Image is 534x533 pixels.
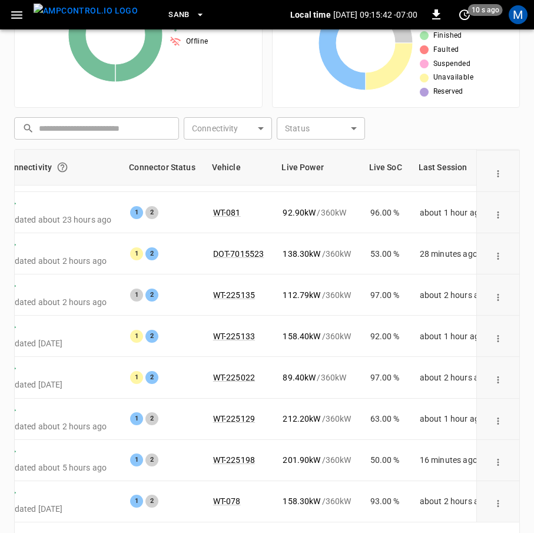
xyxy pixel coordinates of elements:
div: 2 [145,371,158,384]
td: 97.00 % [361,357,410,398]
th: Connector Status [121,150,203,186]
img: ampcontrol.io logo [34,4,138,18]
td: 63.00 % [361,399,410,440]
a: WT-225022 [213,373,255,382]
div: / 360 kW [283,289,351,301]
span: Unavailable [433,72,473,84]
div: / 360 kW [283,330,351,342]
p: updated [DATE] [5,379,111,390]
div: action cell options [490,165,506,177]
div: action cell options [490,289,506,301]
div: 1 [130,330,143,343]
p: updated about 2 hours ago [5,421,111,432]
div: 2 [145,206,158,219]
p: updated [DATE] [5,503,111,515]
div: 2 [145,495,158,508]
div: 1 [130,495,143,508]
div: / 360 kW [283,207,351,219]
span: Suspended [433,58,471,70]
td: 28 minutes ago [410,233,498,274]
span: SanB [168,8,190,22]
div: 1 [130,453,143,466]
p: 112.79 kW [283,289,320,301]
th: Live SoC [361,150,410,186]
th: Vehicle [204,150,274,186]
div: Connectivity [4,157,112,178]
p: [DATE] 09:15:42 -07:00 [333,9,417,21]
div: action cell options [490,372,506,383]
p: updated [DATE] [5,337,111,349]
td: about 2 hours ago [410,357,498,398]
span: Offline [186,36,208,48]
div: action cell options [490,454,506,466]
p: 138.30 kW [283,248,320,260]
div: action cell options [490,330,506,342]
button: set refresh interval [455,5,474,24]
p: 158.30 kW [283,495,320,507]
a: DOT-7015523 [213,249,264,259]
p: 89.40 kW [283,372,316,383]
div: / 360 kW [283,413,351,425]
button: SanB [164,4,210,27]
td: about 1 hour ago [410,192,498,233]
a: WT-225135 [213,290,255,300]
a: WT-078 [213,496,241,506]
p: updated about 2 hours ago [5,255,111,267]
p: Local time [290,9,331,21]
button: Connection between the charger and our software. [52,157,73,178]
td: 50.00 % [361,440,410,481]
p: updated about 23 hours ago [5,214,111,226]
td: about 1 hour ago [410,316,498,357]
p: updated about 5 hours ago [5,462,111,474]
div: / 360 kW [283,454,351,466]
div: action cell options [490,495,506,507]
a: WT-225133 [213,332,255,341]
span: Finished [433,30,462,42]
td: about 2 hours ago [410,274,498,316]
div: / 360 kW [283,495,351,507]
a: WT-225198 [213,455,255,465]
div: 2 [145,247,158,260]
span: Reserved [433,86,463,98]
p: 212.20 kW [283,413,320,425]
div: 2 [145,412,158,425]
td: about 1 hour ago [410,399,498,440]
div: action cell options [490,207,506,219]
div: profile-icon [509,5,528,24]
div: 2 [145,289,158,302]
td: about 2 hours ago [410,481,498,522]
td: 96.00 % [361,192,410,233]
p: 92.90 kW [283,207,316,219]
div: / 360 kW [283,372,351,383]
div: 1 [130,412,143,425]
p: 158.40 kW [283,330,320,342]
div: action cell options [490,248,506,260]
td: 53.00 % [361,233,410,274]
div: / 360 kW [283,248,351,260]
th: Last Session [410,150,498,186]
td: 92.00 % [361,316,410,357]
a: WT-081 [213,208,241,217]
div: action cell options [490,413,506,425]
td: 97.00 % [361,274,410,316]
div: 1 [130,247,143,260]
td: 93.00 % [361,481,410,522]
p: updated about 2 hours ago [5,296,111,308]
th: Live Power [273,150,360,186]
div: 1 [130,371,143,384]
span: 10 s ago [468,4,503,16]
div: 1 [130,206,143,219]
div: 2 [145,330,158,343]
span: Faulted [433,44,459,56]
div: 1 [130,289,143,302]
div: 2 [145,453,158,466]
p: 201.90 kW [283,454,320,466]
a: WT-225129 [213,414,255,423]
td: 16 minutes ago [410,440,498,481]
